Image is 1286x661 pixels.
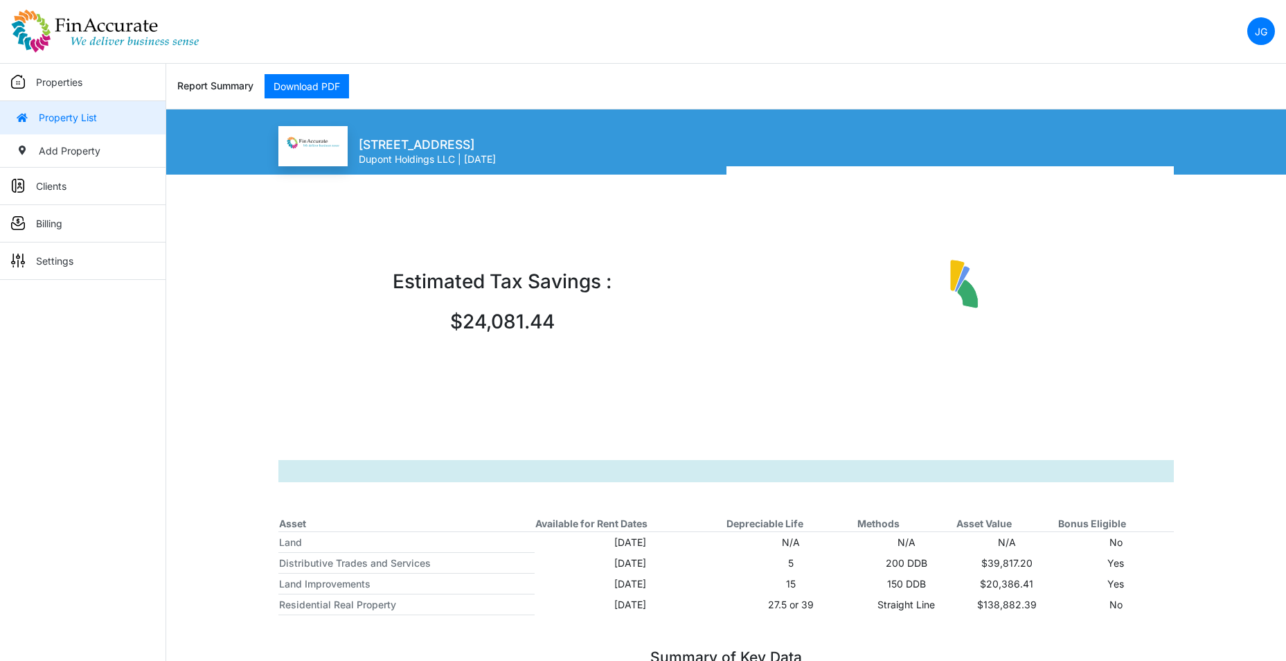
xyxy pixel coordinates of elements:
td: $20,386.41 [956,573,1058,594]
td: [DATE] [535,552,725,573]
td: $39,817.20 [956,552,1058,573]
path: 15 Year, y: 10.24, z: 630. Depreciation. [954,266,970,292]
p: Properties [36,75,82,89]
td: Yes [1057,573,1174,594]
td: N/A [857,531,956,552]
h3: $24,081.44 [278,310,726,334]
b: Asset [279,518,306,529]
h6: Report Summary [177,80,253,92]
path: 5 Year, y: 20, z: 790. Depreciation. [949,260,964,291]
p: JG [1255,24,1267,39]
h5: [STREET_ADDRESS] [359,137,496,152]
td: [DATE] [535,531,725,552]
td: Straight Line [857,594,956,615]
img: sidemenu_billing.png [11,216,25,230]
h4: Estimated Tax Savings : [278,270,726,294]
td: N/A [956,531,1058,552]
a: Download PDF [265,74,349,98]
td: No [1057,531,1174,552]
td: 200 DDB [857,552,956,573]
img: sidemenu_client.png [11,179,25,193]
td: $138,882.39 [956,594,1058,615]
td: N/A [726,531,857,552]
td: No [1057,594,1174,615]
p: Settings [36,254,73,268]
td: 15 [726,573,857,594]
td: [DATE] [535,594,725,615]
b: Methods [857,518,900,529]
a: JG [1247,17,1275,45]
img: sidemenu_properties.png [11,75,25,89]
b: Asset Value [956,518,1012,529]
p: Clients [36,179,66,193]
img: FinAccurate_logo.png [287,136,339,149]
td: 5 [726,552,857,573]
td: 150 DDB [857,573,956,594]
th: Land Improvements [278,573,535,594]
img: spp logo [11,9,199,53]
b: Bonus Eligible [1058,518,1126,529]
div: Chart. Highcharts interactive chart. [726,166,1175,443]
th: Distributive Trades and Services [278,552,535,573]
img: sidemenu_settings.png [11,254,25,267]
p: Billing [36,216,62,231]
path: 27.5 Year, y: 69.76, z: 180. Depreciation. [957,279,979,308]
b: Depreciable Life [726,518,803,529]
td: [DATE] [535,573,725,594]
p: Dupont Holdings LLC | [DATE] [359,152,496,166]
svg: Interactive chart [726,166,1174,443]
th: Residential Real Property [278,594,535,615]
th: Land [278,531,535,552]
b: Available for Rent Dates [535,518,648,529]
td: 27.5 or 39 [726,594,857,615]
td: Yes [1057,552,1174,573]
